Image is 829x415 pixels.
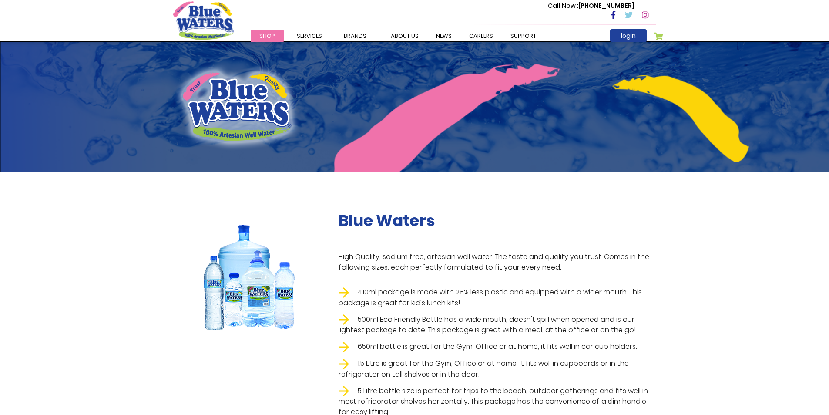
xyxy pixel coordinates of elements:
[382,30,427,42] a: about us
[259,32,275,40] span: Shop
[548,1,578,10] span: Call Now :
[339,358,656,380] li: 1.5 Litre is great for the Gym, Office or at home, it fits well in cupboards or in the refrigerat...
[339,341,656,352] li: 650ml bottle is great for the Gym, Office or at home, it fits well in car cup holders.
[344,32,366,40] span: Brands
[610,29,647,42] a: login
[460,30,502,42] a: careers
[173,1,234,40] a: store logo
[502,30,545,42] a: support
[339,287,656,308] li: 410ml package is made with 28% less plastic and equipped with a wider mouth. This package is grea...
[427,30,460,42] a: News
[339,314,656,336] li: 500ml Eco Friendly Bottle has a wide mouth, doesn't spill when opened and is our lightest package...
[548,1,634,10] p: [PHONE_NUMBER]
[297,32,322,40] span: Services
[339,252,656,273] p: High Quality, sodium free, artesian well water. The taste and quality you trust. Comes in the fol...
[339,211,656,230] h2: Blue Waters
